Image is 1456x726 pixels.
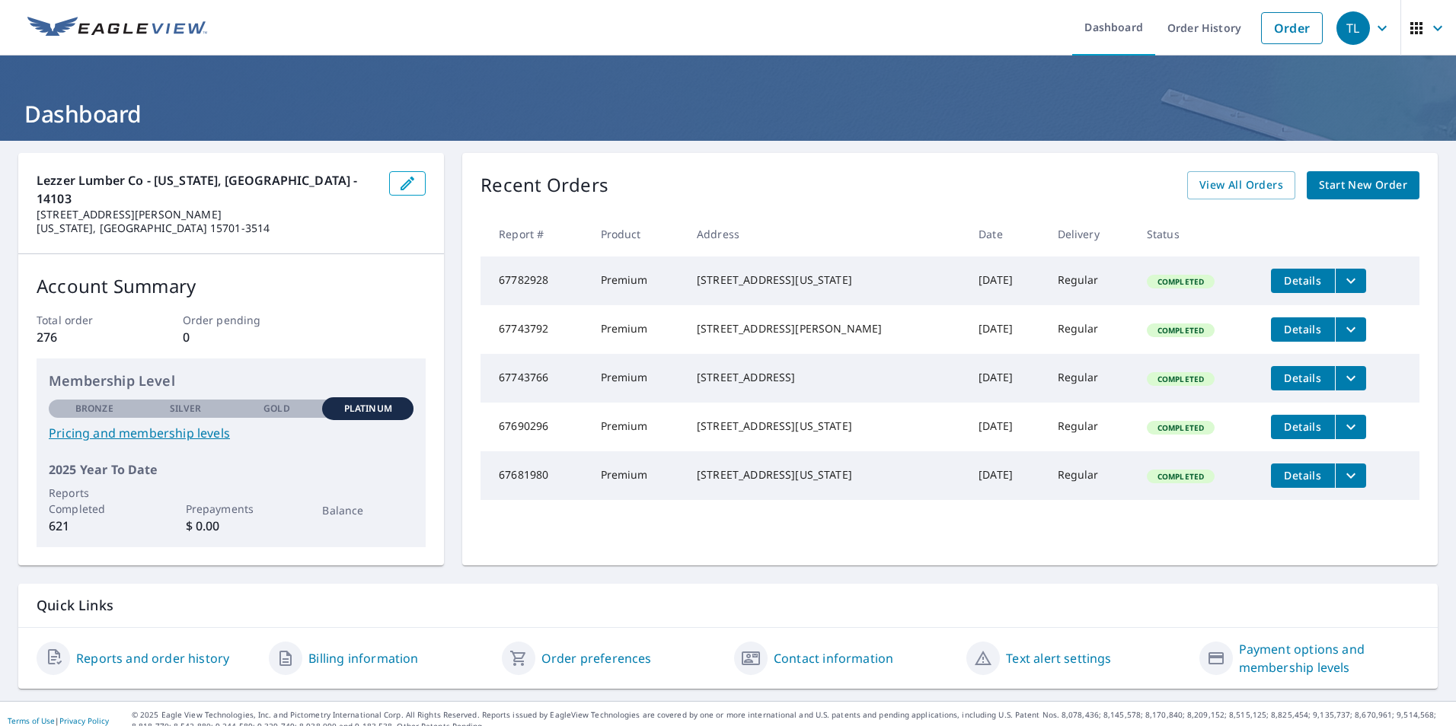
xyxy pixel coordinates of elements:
p: Balance [322,502,413,518]
a: Pricing and membership levels [49,424,413,442]
span: Completed [1148,471,1213,482]
p: Silver [170,402,202,416]
button: filesDropdownBtn-67743766 [1335,366,1366,390]
p: 2025 Year To Date [49,460,413,479]
button: detailsBtn-67681980 [1271,463,1335,488]
span: Details [1280,419,1326,434]
a: Text alert settings [1006,649,1111,667]
span: Completed [1148,422,1213,433]
p: Prepayments [186,501,277,517]
td: 67782928 [481,256,588,305]
td: [DATE] [966,256,1045,305]
div: [STREET_ADDRESS] [697,370,954,385]
div: TL [1336,11,1370,45]
div: [STREET_ADDRESS][US_STATE] [697,467,954,482]
td: 67743766 [481,354,588,403]
a: Contact information [774,649,893,667]
p: 276 [37,328,134,346]
span: Completed [1148,276,1213,287]
td: Regular [1046,305,1135,354]
td: [DATE] [966,451,1045,500]
p: Reports Completed [49,485,140,517]
td: Premium [589,451,685,500]
a: Start New Order [1307,171,1419,199]
span: Details [1280,371,1326,385]
p: Total order [37,312,134,328]
a: Order preferences [541,649,652,667]
p: 621 [49,517,140,535]
p: 0 [183,328,280,346]
p: Lezzer Lumber Co - [US_STATE], [GEOGRAPHIC_DATA] - 14103 [37,171,377,208]
td: Premium [589,256,685,305]
span: Details [1280,322,1326,336]
td: Regular [1046,354,1135,403]
p: Bronze [75,402,113,416]
p: | [8,716,109,725]
button: filesDropdownBtn-67690296 [1335,415,1366,439]
p: [US_STATE], [GEOGRAPHIC_DATA] 15701-3514 [37,221,377,235]
p: Platinum [344,402,392,416]
td: [DATE] [966,403,1045,451]
p: Account Summary [37,272,426,300]
button: filesDropdownBtn-67743792 [1335,317,1366,342]
span: View All Orders [1199,176,1283,195]
a: Privacy Policy [59,715,109,726]
a: Billing information [308,649,418,667]
td: Regular [1046,256,1135,305]
p: $ 0.00 [186,517,277,535]
span: Completed [1148,374,1213,384]
span: Start New Order [1319,176,1407,195]
p: Membership Level [49,371,413,391]
th: Report # [481,212,588,256]
th: Address [685,212,966,256]
th: Product [589,212,685,256]
div: [STREET_ADDRESS][PERSON_NAME] [697,321,954,336]
td: 67681980 [481,451,588,500]
td: Regular [1046,403,1135,451]
td: [DATE] [966,305,1045,354]
button: detailsBtn-67782928 [1271,269,1335,293]
p: Gold [263,402,289,416]
td: 67743792 [481,305,588,354]
td: 67690296 [481,403,588,451]
td: [DATE] [966,354,1045,403]
p: Order pending [183,312,280,328]
button: filesDropdownBtn-67782928 [1335,269,1366,293]
a: Payment options and membership levels [1239,640,1419,677]
td: Premium [589,305,685,354]
h1: Dashboard [18,98,1438,129]
div: [STREET_ADDRESS][US_STATE] [697,419,954,434]
a: Reports and order history [76,649,229,667]
a: Order [1261,12,1323,44]
td: Premium [589,403,685,451]
th: Status [1135,212,1259,256]
button: detailsBtn-67743766 [1271,366,1335,390]
span: Details [1280,273,1326,288]
span: Completed [1148,325,1213,336]
div: [STREET_ADDRESS][US_STATE] [697,272,954,288]
span: Details [1280,468,1326,482]
img: EV Logo [27,17,207,40]
p: Recent Orders [481,171,608,199]
button: detailsBtn-67690296 [1271,415,1335,439]
button: filesDropdownBtn-67681980 [1335,463,1366,488]
th: Delivery [1046,212,1135,256]
p: Quick Links [37,596,1419,615]
th: Date [966,212,1045,256]
a: Terms of Use [8,715,55,726]
a: View All Orders [1187,171,1295,199]
p: [STREET_ADDRESS][PERSON_NAME] [37,208,377,221]
button: detailsBtn-67743792 [1271,317,1335,342]
td: Regular [1046,451,1135,500]
td: Premium [589,354,685,403]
